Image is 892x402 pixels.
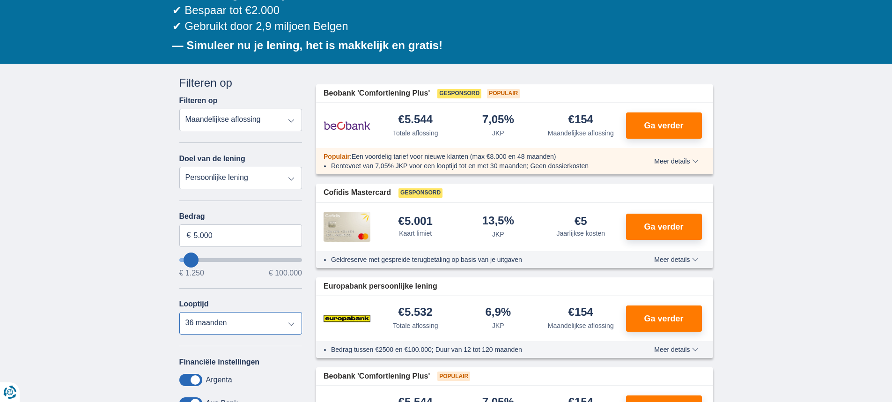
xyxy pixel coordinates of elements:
[644,223,683,231] span: Ga verder
[316,152,627,161] div: :
[654,158,698,164] span: Meer details
[324,281,437,292] span: Europabank persoonlijke lening
[492,128,504,138] div: JKP
[647,157,705,165] button: Meer details
[398,188,442,198] span: Gesponsord
[482,215,514,228] div: 13,5%
[324,153,350,160] span: Populair
[324,114,370,137] img: product.pl.alt Beobank
[352,153,556,160] span: Een voordelig tarief voor nieuwe klanten (max €8.000 en 48 maanden)
[437,372,470,381] span: Populair
[626,112,702,139] button: Ga verder
[187,230,191,241] span: €
[398,306,433,319] div: €5.532
[626,214,702,240] button: Ga verder
[393,321,438,330] div: Totale aflossing
[398,114,433,127] div: €5.544
[179,97,218,105] label: Filteren op
[179,269,204,277] span: € 1.250
[393,128,438,138] div: Totale aflossing
[654,346,698,353] span: Meer details
[179,358,260,366] label: Financiële instellingen
[179,75,302,91] div: Filteren op
[626,305,702,332] button: Ga verder
[437,89,481,98] span: Gesponsord
[172,39,443,52] b: — Simuleer nu je lening, het is makkelijk en gratis!
[324,371,430,382] span: Beobank 'Comfortlening Plus'
[548,128,614,138] div: Maandelijkse aflossing
[647,346,705,353] button: Meer details
[324,212,370,242] img: product.pl.alt Cofidis CC
[331,161,620,171] li: Rentevoet van 7,05% JKP voor een looptijd tot en met 30 maanden; Geen dossierkosten
[482,114,514,127] div: 7,05%
[487,89,520,98] span: Populair
[331,255,620,264] li: Geldreserve met gespreide terugbetaling op basis van je uitgaven
[206,376,232,384] label: Argenta
[492,230,504,239] div: JKP
[179,258,302,262] input: wantToBorrow
[399,229,432,238] div: Kaart limiet
[492,321,504,330] div: JKP
[331,345,620,354] li: Bedrag tussen €2500 en €100.000; Duur van 12 tot 120 maanden
[324,307,370,330] img: product.pl.alt Europabank
[644,121,683,130] span: Ga verder
[644,314,683,323] span: Ga verder
[179,155,245,163] label: Doel van de lening
[654,256,698,263] span: Meer details
[398,216,433,227] div: €5.001
[575,216,587,227] div: €5
[179,212,302,221] label: Bedrag
[548,321,614,330] div: Maandelijkse aflossing
[557,229,605,238] div: Jaarlijkse kosten
[485,306,511,319] div: 6,9%
[568,306,593,319] div: €154
[269,269,302,277] span: € 100.000
[324,187,391,198] span: Cofidis Mastercard
[324,88,430,99] span: Beobank 'Comfortlening Plus'
[179,300,209,308] label: Looptijd
[647,256,705,263] button: Meer details
[568,114,593,127] div: €154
